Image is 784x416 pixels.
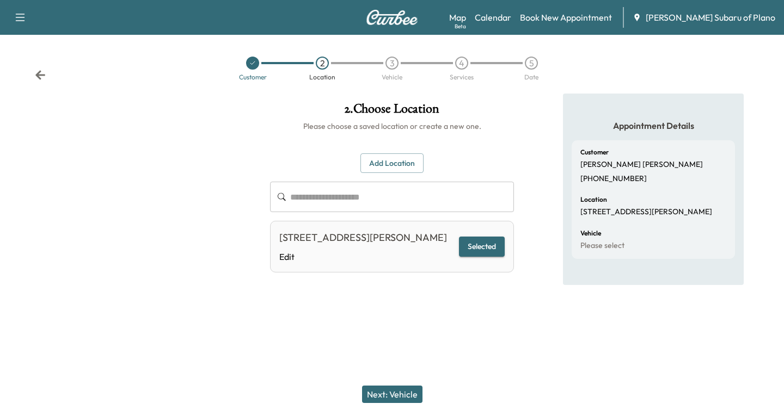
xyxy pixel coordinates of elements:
p: [PHONE_NUMBER] [580,174,647,184]
p: Please select [580,241,624,251]
button: Add Location [360,153,424,173]
h6: Vehicle [580,230,601,237]
div: [STREET_ADDRESS][PERSON_NAME] [279,230,447,245]
a: Edit [279,250,447,263]
h5: Appointment Details [572,120,735,132]
button: Selected [459,237,505,257]
p: [STREET_ADDRESS][PERSON_NAME] [580,207,712,217]
a: Calendar [475,11,511,24]
div: Back [35,70,46,80]
a: Book New Appointment [520,11,612,24]
img: Curbee Logo [366,10,418,25]
div: 5 [525,57,538,70]
button: Next: Vehicle [362,386,422,403]
div: Vehicle [382,74,402,80]
div: 2 [316,57,329,70]
div: Date [524,74,538,80]
div: Customer [239,74,267,80]
p: [PERSON_NAME] [PERSON_NAME] [580,160,703,170]
div: Location [309,74,335,80]
a: MapBeta [449,11,466,24]
h1: 2 . Choose Location [270,102,514,121]
div: Beta [455,22,466,30]
h6: Location [580,196,607,203]
div: 3 [385,57,399,70]
div: 4 [455,57,468,70]
div: Services [450,74,474,80]
h6: Customer [580,149,609,156]
span: [PERSON_NAME] Subaru of Plano [646,11,775,24]
h6: Please choose a saved location or create a new one. [270,121,514,132]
